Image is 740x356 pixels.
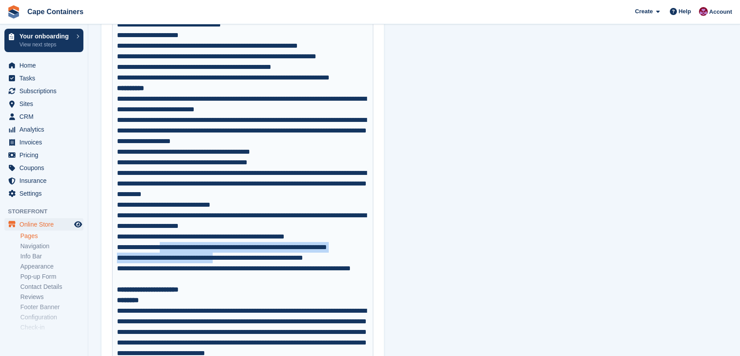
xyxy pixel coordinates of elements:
a: Reviews [20,293,83,301]
img: Matt Dollisson [699,7,708,16]
span: Online Store [19,218,72,231]
a: Navigation [20,242,83,250]
a: Cape Containers [24,4,87,19]
a: Configuration [20,313,83,322]
span: Analytics [19,123,72,136]
a: menu [4,162,83,174]
a: menu [4,174,83,187]
span: Help [679,7,691,16]
span: Subscriptions [19,85,72,97]
a: Your onboarding View next steps [4,29,83,52]
img: stora-icon-8386f47178a22dfd0bd8f6a31ec36ba5ce8667c1dd55bd0f319d3a0aa187defe.svg [7,5,20,19]
span: Coupons [19,162,72,174]
a: Preview store [73,219,83,230]
span: Settings [19,187,72,200]
a: menu [4,218,83,231]
span: Account [709,8,732,16]
a: Appearance [20,262,83,271]
a: menu [4,149,83,161]
a: Contact Details [20,283,83,291]
a: menu [4,59,83,72]
a: Info Bar [20,252,83,261]
span: CRM [19,110,72,123]
a: Pop-up Form [20,273,83,281]
span: Insurance [19,174,72,187]
span: Create [635,7,653,16]
span: Pricing [19,149,72,161]
a: menu [4,123,83,136]
a: menu [4,110,83,123]
a: menu [4,187,83,200]
span: Sites [19,98,72,110]
span: Home [19,59,72,72]
p: Your onboarding [19,33,72,39]
a: menu [4,85,83,97]
a: Check-in [20,323,83,332]
a: menu [4,136,83,148]
p: View next steps [19,41,72,49]
span: Invoices [19,136,72,148]
a: Pages [20,232,83,240]
a: menu [4,98,83,110]
span: Storefront [8,207,88,216]
a: Footer Banner [20,303,83,311]
span: Tasks [19,72,72,84]
a: menu [4,72,83,84]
